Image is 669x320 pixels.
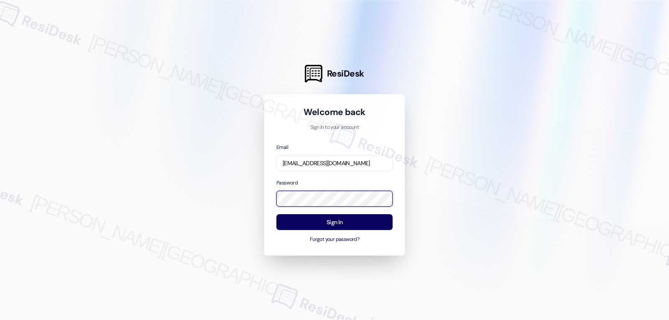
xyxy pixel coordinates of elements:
p: Sign in to your account [276,124,393,131]
img: ResiDesk Logo [305,65,322,82]
button: Forgot your password? [276,236,393,243]
label: Email [276,144,288,151]
span: ResiDesk [327,68,364,79]
h1: Welcome back [276,106,393,118]
input: name@example.com [276,155,393,171]
button: Sign In [276,214,393,230]
label: Password [276,179,298,186]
